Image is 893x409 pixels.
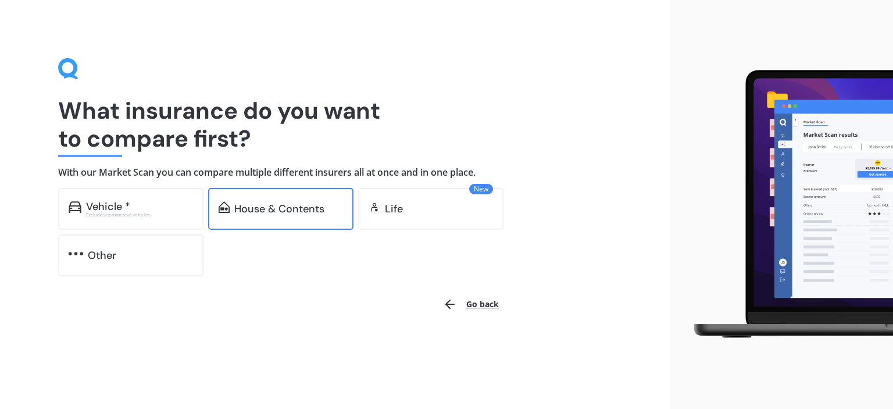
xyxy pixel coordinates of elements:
[58,97,612,152] h1: What insurance do you want to compare first?
[219,201,230,213] img: home-and-contents.b802091223b8502ef2dd.svg
[88,250,116,261] div: Other
[385,203,403,215] div: Life
[469,184,493,194] span: New
[436,290,506,318] button: Go back
[369,201,380,213] img: life.f720d6a2d7cdcd3ad642.svg
[679,64,893,345] img: laptop.webp
[69,201,81,213] img: car.f15378c7a67c060ca3f3.svg
[234,203,324,215] div: House & Contents
[86,201,130,212] div: Vehicle *
[86,212,193,217] div: Excludes commercial vehicles
[58,166,612,179] h4: With our Market Scan you can compare multiple different insurers all at once and in one place.
[69,248,83,259] img: other.81dba5aafe580aa69f38.svg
